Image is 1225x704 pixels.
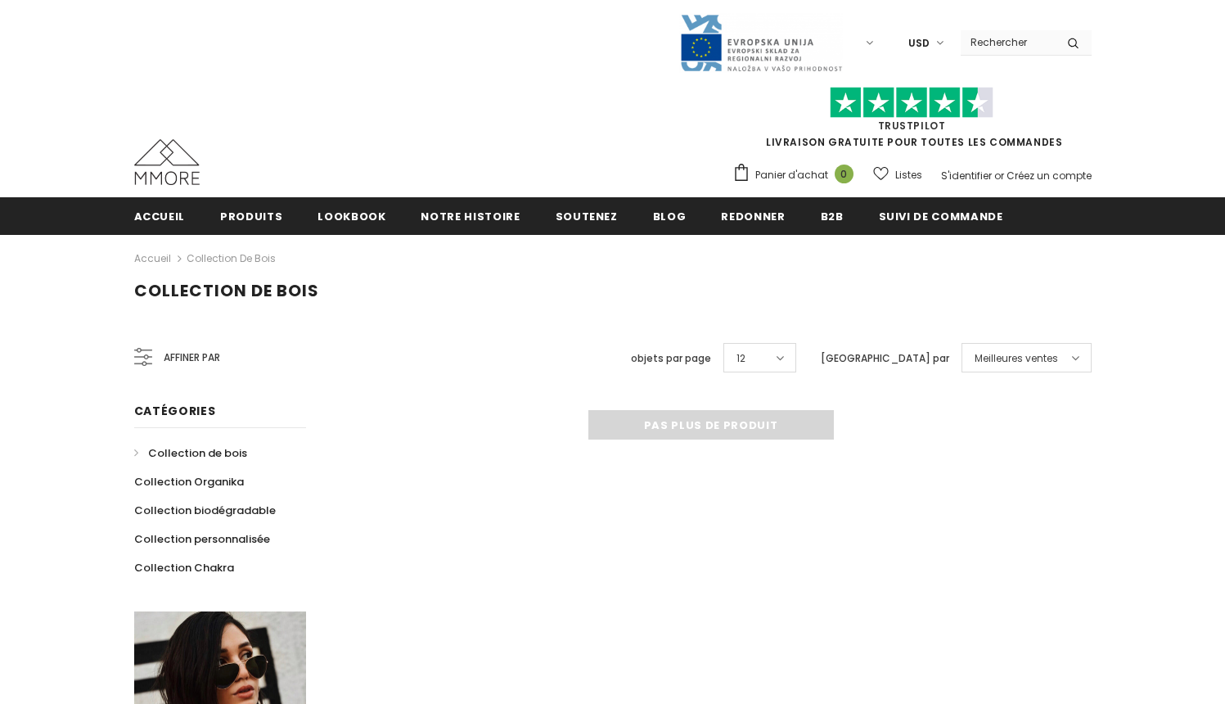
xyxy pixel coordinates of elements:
[631,350,711,367] label: objets par page
[318,209,385,224] span: Lookbook
[134,403,216,419] span: Catégories
[679,35,843,49] a: Javni Razpis
[679,13,843,73] img: Javni Razpis
[732,94,1092,149] span: LIVRAISON GRATUITE POUR TOUTES LES COMMANDES
[220,209,282,224] span: Produits
[994,169,1004,183] span: or
[961,30,1055,54] input: Search Site
[187,251,276,265] a: Collection de bois
[878,119,946,133] a: TrustPilot
[908,35,930,52] span: USD
[895,167,922,183] span: Listes
[134,474,244,490] span: Collection Organika
[134,525,270,553] a: Collection personnalisée
[556,209,618,224] span: soutenez
[318,197,385,234] a: Lookbook
[556,197,618,234] a: soutenez
[821,197,844,234] a: B2B
[941,169,992,183] a: S'identifier
[653,209,687,224] span: Blog
[134,279,319,302] span: Collection de bois
[732,163,862,187] a: Panier d'achat 0
[653,197,687,234] a: Blog
[873,160,922,189] a: Listes
[721,209,785,224] span: Redonner
[879,197,1003,234] a: Suivi de commande
[421,209,520,224] span: Notre histoire
[134,467,244,496] a: Collection Organika
[1007,169,1092,183] a: Créez un compte
[164,349,220,367] span: Affiner par
[421,197,520,234] a: Notre histoire
[975,350,1058,367] span: Meilleures ventes
[134,209,186,224] span: Accueil
[134,197,186,234] a: Accueil
[879,209,1003,224] span: Suivi de commande
[134,439,247,467] a: Collection de bois
[134,503,276,518] span: Collection biodégradable
[134,139,200,185] img: Cas MMORE
[134,249,171,269] a: Accueil
[736,350,745,367] span: 12
[821,209,844,224] span: B2B
[220,197,282,234] a: Produits
[755,167,828,183] span: Panier d'achat
[134,553,234,582] a: Collection Chakra
[134,531,270,547] span: Collection personnalisée
[134,496,276,525] a: Collection biodégradable
[134,560,234,575] span: Collection Chakra
[721,197,785,234] a: Redonner
[821,350,949,367] label: [GEOGRAPHIC_DATA] par
[830,87,993,119] img: Faites confiance aux étoiles pilotes
[148,445,247,461] span: Collection de bois
[835,165,853,183] span: 0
